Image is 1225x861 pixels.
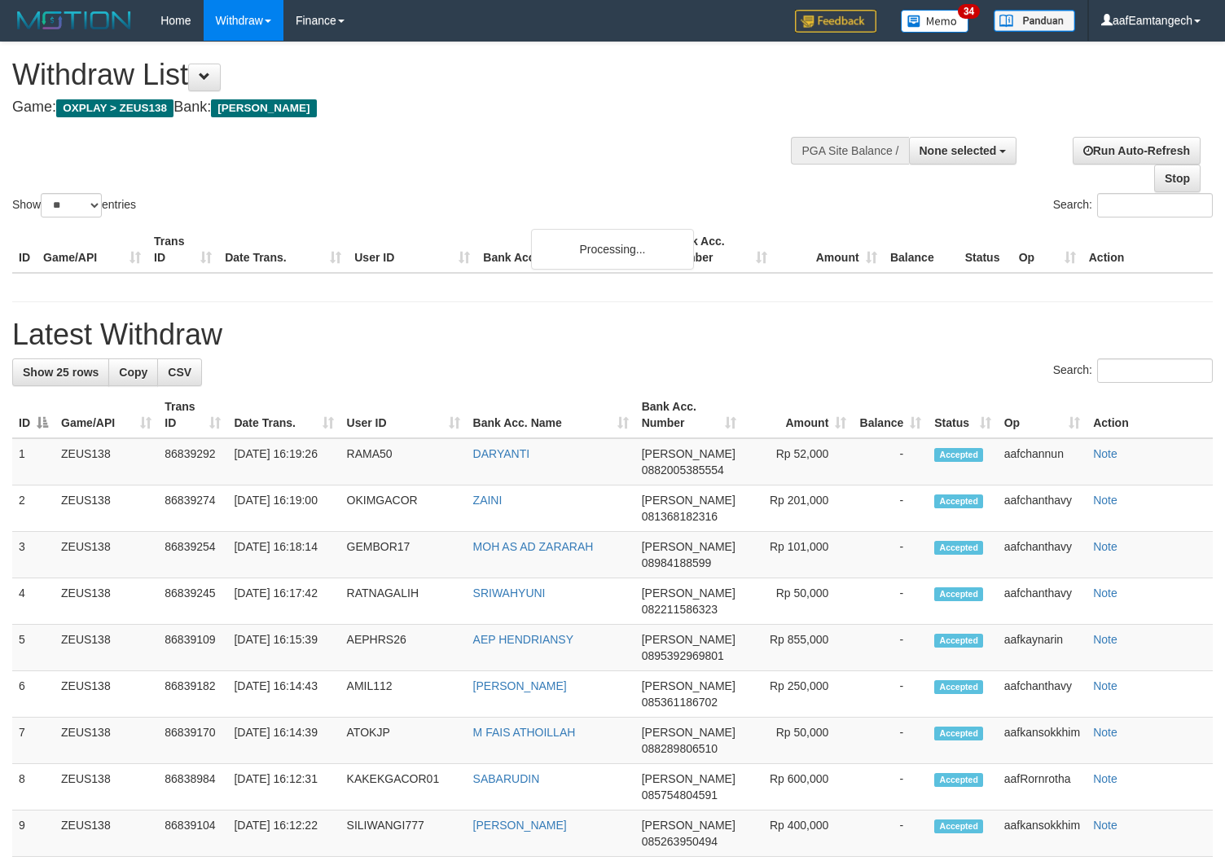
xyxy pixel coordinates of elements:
[998,764,1087,810] td: aafRornrotha
[998,810,1087,857] td: aafkansokkhim
[642,494,735,507] span: [PERSON_NAME]
[1093,447,1117,460] a: Note
[56,99,173,117] span: OXPLAY > ZEUS138
[994,10,1075,32] img: panduan.png
[791,137,908,165] div: PGA Site Balance /
[12,764,55,810] td: 8
[340,764,467,810] td: KAKEKGACOR01
[853,671,928,718] td: -
[934,727,983,740] span: Accepted
[909,137,1017,165] button: None selected
[743,718,853,764] td: Rp 50,000
[55,438,158,485] td: ZEUS138
[12,392,55,438] th: ID: activate to sort column descending
[998,718,1087,764] td: aafkansokkhim
[473,540,594,553] a: MOH AS AD ZARARAH
[853,438,928,485] td: -
[853,718,928,764] td: -
[23,366,99,379] span: Show 25 rows
[158,438,227,485] td: 86839292
[158,764,227,810] td: 86838984
[934,587,983,601] span: Accepted
[1093,679,1117,692] a: Note
[12,8,136,33] img: MOTION_logo.png
[55,625,158,671] td: ZEUS138
[473,819,567,832] a: [PERSON_NAME]
[158,671,227,718] td: 86839182
[55,532,158,578] td: ZEUS138
[158,578,227,625] td: 86839245
[743,671,853,718] td: Rp 250,000
[853,810,928,857] td: -
[473,679,567,692] a: [PERSON_NAME]
[1097,358,1213,383] input: Search:
[853,485,928,532] td: -
[55,485,158,532] td: ZEUS138
[1097,193,1213,217] input: Search:
[227,718,340,764] td: [DATE] 16:14:39
[998,532,1087,578] td: aafchanthavy
[158,485,227,532] td: 86839274
[853,578,928,625] td: -
[12,718,55,764] td: 7
[12,671,55,718] td: 6
[227,625,340,671] td: [DATE] 16:15:39
[642,649,724,662] span: Copy 0895392969801 to clipboard
[642,510,718,523] span: Copy 081368182316 to clipboard
[934,634,983,648] span: Accepted
[920,144,997,157] span: None selected
[1154,165,1201,192] a: Stop
[853,392,928,438] th: Balance: activate to sort column ascending
[12,625,55,671] td: 5
[340,578,467,625] td: RATNAGALIH
[743,438,853,485] td: Rp 52,000
[1093,586,1117,600] a: Note
[642,772,735,785] span: [PERSON_NAME]
[934,819,983,833] span: Accepted
[795,10,876,33] img: Feedback.jpg
[642,696,718,709] span: Copy 085361186702 to clipboard
[12,59,801,91] h1: Withdraw List
[635,392,744,438] th: Bank Acc. Number: activate to sort column ascending
[12,226,37,273] th: ID
[473,494,503,507] a: ZAINI
[642,726,735,739] span: [PERSON_NAME]
[227,810,340,857] td: [DATE] 16:12:22
[340,718,467,764] td: ATOKJP
[12,318,1213,351] h1: Latest Withdraw
[476,226,663,273] th: Bank Acc. Name
[340,485,467,532] td: OKIMGACOR
[55,764,158,810] td: ZEUS138
[12,99,801,116] h4: Game: Bank:
[1093,772,1117,785] a: Note
[12,358,109,386] a: Show 25 rows
[743,764,853,810] td: Rp 600,000
[340,625,467,671] td: AEPHRS26
[157,358,202,386] a: CSV
[743,485,853,532] td: Rp 201,000
[12,485,55,532] td: 2
[1087,392,1213,438] th: Action
[642,447,735,460] span: [PERSON_NAME]
[934,494,983,508] span: Accepted
[12,438,55,485] td: 1
[467,392,635,438] th: Bank Acc. Name: activate to sort column ascending
[55,671,158,718] td: ZEUS138
[1093,633,1117,646] a: Note
[108,358,158,386] a: Copy
[119,366,147,379] span: Copy
[473,772,540,785] a: SABARUDIN
[340,392,467,438] th: User ID: activate to sort column ascending
[1093,726,1117,739] a: Note
[55,392,158,438] th: Game/API: activate to sort column ascending
[998,625,1087,671] td: aafkaynarin
[227,392,340,438] th: Date Trans.: activate to sort column ascending
[884,226,959,273] th: Balance
[55,718,158,764] td: ZEUS138
[642,633,735,646] span: [PERSON_NAME]
[853,625,928,671] td: -
[998,578,1087,625] td: aafchanthavy
[41,193,102,217] select: Showentries
[158,392,227,438] th: Trans ID: activate to sort column ascending
[774,226,884,273] th: Amount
